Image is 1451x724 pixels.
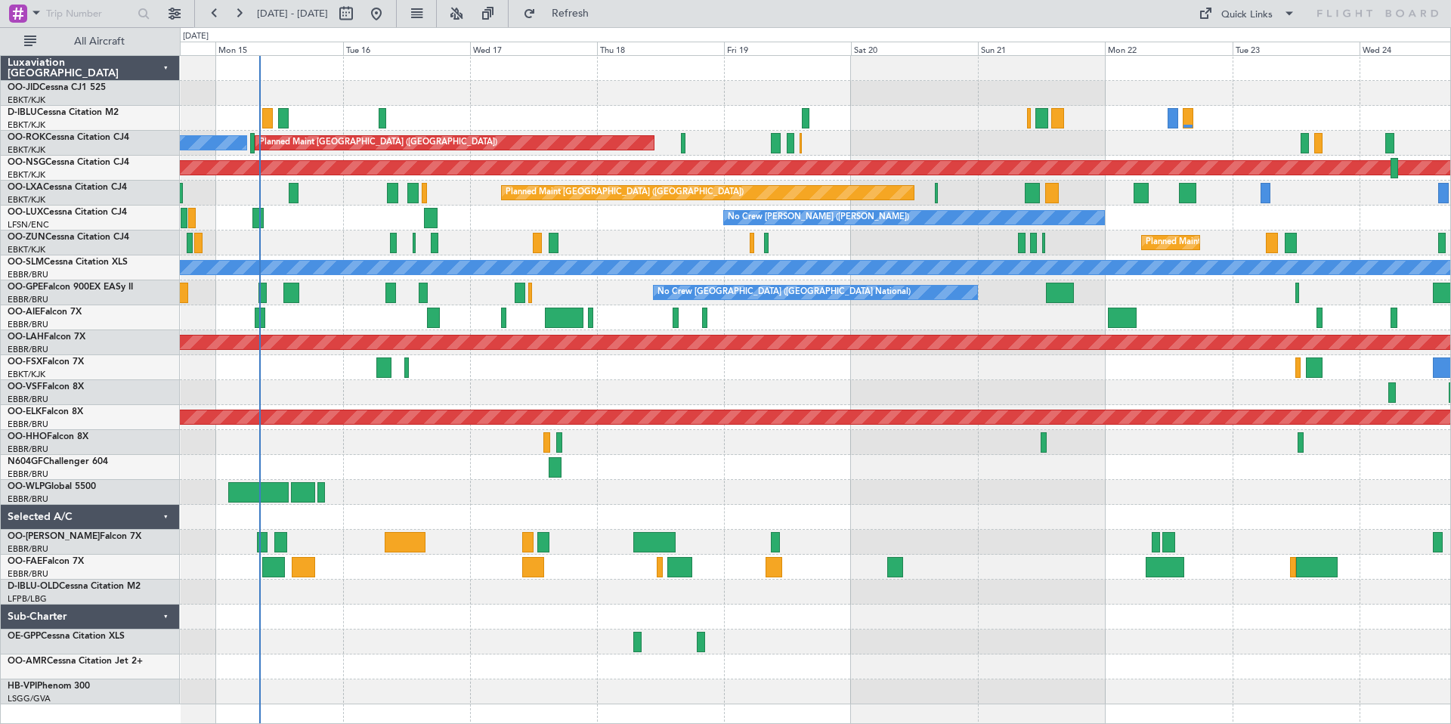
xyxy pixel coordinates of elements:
[8,407,42,416] span: OO-ELK
[506,181,744,204] div: Planned Maint [GEOGRAPHIC_DATA] ([GEOGRAPHIC_DATA])
[8,394,48,405] a: EBBR/BRU
[259,131,497,154] div: Planned Maint [GEOGRAPHIC_DATA] ([GEOGRAPHIC_DATA])
[8,308,82,317] a: OO-AIEFalcon 7X
[8,482,96,491] a: OO-WLPGlobal 5500
[8,469,48,480] a: EBBR/BRU
[8,133,129,142] a: OO-ROKCessna Citation CJ4
[8,283,43,292] span: OO-GPE
[8,593,47,605] a: LFPB/LBG
[215,42,342,55] div: Mon 15
[8,493,48,505] a: EBBR/BRU
[8,219,49,231] a: LFSN/ENC
[724,42,851,55] div: Fri 19
[8,432,47,441] span: OO-HHO
[8,407,83,416] a: OO-ELKFalcon 8X
[8,632,41,641] span: OE-GPP
[8,144,45,156] a: EBKT/KJK
[8,532,100,541] span: OO-[PERSON_NAME]
[8,457,108,466] a: N604GFChallenger 604
[8,194,45,206] a: EBKT/KJK
[8,432,88,441] a: OO-HHOFalcon 8X
[8,344,48,355] a: EBBR/BRU
[343,42,470,55] div: Tue 16
[851,42,978,55] div: Sat 20
[8,269,48,280] a: EBBR/BRU
[8,244,45,255] a: EBKT/KJK
[516,2,607,26] button: Refresh
[978,42,1105,55] div: Sun 21
[8,682,90,691] a: HB-VPIPhenom 300
[8,158,129,167] a: OO-NSGCessna Citation CJ4
[8,258,44,267] span: OO-SLM
[8,682,37,691] span: HB-VPI
[657,281,911,304] div: No Crew [GEOGRAPHIC_DATA] ([GEOGRAPHIC_DATA] National)
[8,482,45,491] span: OO-WLP
[8,632,125,641] a: OE-GPPCessna Citation XLS
[1105,42,1232,55] div: Mon 22
[8,693,51,704] a: LSGG/GVA
[8,158,45,167] span: OO-NSG
[8,657,47,666] span: OO-AMR
[8,357,42,367] span: OO-FSX
[8,557,84,566] a: OO-FAEFalcon 7X
[8,568,48,580] a: EBBR/BRU
[8,83,39,92] span: OO-JID
[8,532,141,541] a: OO-[PERSON_NAME]Falcon 7X
[8,258,128,267] a: OO-SLMCessna Citation XLS
[8,543,48,555] a: EBBR/BRU
[8,357,84,367] a: OO-FSXFalcon 7X
[8,557,42,566] span: OO-FAE
[1146,231,1322,254] div: Planned Maint Kortrijk-[GEOGRAPHIC_DATA]
[1191,2,1303,26] button: Quick Links
[8,83,106,92] a: OO-JIDCessna CJ1 525
[17,29,164,54] button: All Aircraft
[1233,42,1360,55] div: Tue 23
[597,42,724,55] div: Thu 18
[257,7,328,20] span: [DATE] - [DATE]
[8,208,127,217] a: OO-LUXCessna Citation CJ4
[39,36,159,47] span: All Aircraft
[8,419,48,430] a: EBBR/BRU
[8,582,141,591] a: D-IBLU-OLDCessna Citation M2
[8,382,42,391] span: OO-VSF
[46,2,133,25] input: Trip Number
[8,444,48,455] a: EBBR/BRU
[183,30,209,43] div: [DATE]
[8,333,44,342] span: OO-LAH
[470,42,597,55] div: Wed 17
[8,333,85,342] a: OO-LAHFalcon 7X
[728,206,909,229] div: No Crew [PERSON_NAME] ([PERSON_NAME])
[8,94,45,106] a: EBKT/KJK
[8,208,43,217] span: OO-LUX
[8,233,129,242] a: OO-ZUNCessna Citation CJ4
[8,657,143,666] a: OO-AMRCessna Citation Jet 2+
[8,169,45,181] a: EBKT/KJK
[8,183,43,192] span: OO-LXA
[8,283,133,292] a: OO-GPEFalcon 900EX EASy II
[1221,8,1273,23] div: Quick Links
[8,233,45,242] span: OO-ZUN
[539,8,602,19] span: Refresh
[8,108,119,117] a: D-IBLUCessna Citation M2
[8,108,37,117] span: D-IBLU
[8,133,45,142] span: OO-ROK
[8,319,48,330] a: EBBR/BRU
[8,183,127,192] a: OO-LXACessna Citation CJ4
[8,119,45,131] a: EBKT/KJK
[8,457,43,466] span: N604GF
[8,308,40,317] span: OO-AIE
[8,582,59,591] span: D-IBLU-OLD
[8,369,45,380] a: EBKT/KJK
[8,382,84,391] a: OO-VSFFalcon 8X
[8,294,48,305] a: EBBR/BRU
